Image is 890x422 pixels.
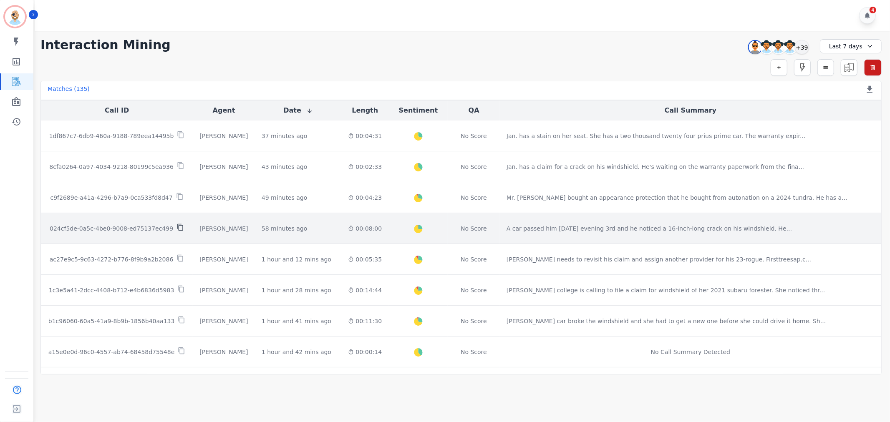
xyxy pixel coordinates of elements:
div: No Score [461,132,487,140]
div: [PERSON_NAME] needs to revisit his claim and assign another provider for his 23-rogue. Firsttrees... [507,255,811,264]
div: [PERSON_NAME] car broke the windshield and she had to get a new one before she could drive it hom... [507,317,826,325]
p: b1c96060-60a5-41a9-8b9b-1856b40aa133 [48,317,175,325]
div: [PERSON_NAME] [199,317,248,325]
div: Mr. [PERSON_NAME] bought an appearance protection that he bought from autonation on a 2024 tundra... [507,193,847,202]
p: 8cfa0264-0a97-4034-9218-80199c5ea936 [49,163,174,171]
div: 00:11:30 [348,317,382,325]
div: 00:04:23 [348,193,382,202]
button: Call ID [105,105,129,116]
div: [PERSON_NAME] [199,224,248,233]
button: QA [469,105,479,116]
div: Jan. has a claim for a crack on his windshield. He's waiting on the warranty paperwork from the f... [507,163,804,171]
div: 00:14:44 [348,286,382,294]
div: [PERSON_NAME] [199,286,248,294]
div: No Score [461,348,487,356]
div: [PERSON_NAME] [199,163,248,171]
img: Bordered avatar [5,7,25,27]
div: [PERSON_NAME] college is calling to file a claim for windshield of her 2021 subaru forester. She ... [507,286,825,294]
div: 1 hour and 28 mins ago [262,286,331,294]
div: Last 7 days [820,39,882,53]
div: No Score [461,193,487,202]
div: 1 hour and 41 mins ago [262,317,331,325]
p: a15e0e0d-96c0-4557-ab74-68458d75548e [48,348,174,356]
div: 49 minutes ago [262,193,307,202]
p: 1df867c7-6db9-460a-9188-789eea14495b [49,132,174,140]
button: Call Summary [665,105,716,116]
p: ac27e9c5-9c63-4272-b776-8f9b9a2b2086 [50,255,174,264]
div: 43 minutes ago [262,163,307,171]
div: No Score [461,286,487,294]
button: Length [352,105,378,116]
p: c9f2689e-a41a-4296-b7a9-0ca533fd8d47 [50,193,172,202]
div: No Score [461,163,487,171]
div: [PERSON_NAME] [199,132,248,140]
div: No Call Summary Detected [507,348,875,356]
div: 58 minutes ago [262,224,307,233]
div: 00:08:00 [348,224,382,233]
button: Sentiment [399,105,438,116]
div: No Score [461,255,487,264]
button: Date [283,105,313,116]
div: [PERSON_NAME] [199,193,248,202]
p: 1c3e5a41-2dcc-4408-b712-e4b6836d5983 [49,286,174,294]
div: 00:00:14 [348,348,382,356]
div: Jan. has a stain on her seat. She has a two thousand twenty four prius prime car. The warranty ex... [507,132,806,140]
div: +39 [795,40,809,54]
h1: Interaction Mining [40,38,171,53]
div: No Score [461,224,487,233]
div: Matches ( 135 ) [48,85,90,96]
div: 00:05:35 [348,255,382,264]
div: A car passed him [DATE] evening 3rd and he noticed a 16-inch-long crack on his windshield. He ... [507,224,792,233]
div: No Score [461,317,487,325]
p: 024cf5de-0a5c-4be0-9008-ed75137ec499 [50,224,173,233]
button: Agent [213,105,235,116]
div: 00:02:33 [348,163,382,171]
div: [PERSON_NAME] [199,255,248,264]
div: 1 hour and 12 mins ago [262,255,331,264]
div: 1 hour and 42 mins ago [262,348,331,356]
div: 00:04:31 [348,132,382,140]
div: [PERSON_NAME] [199,348,248,356]
div: 4 [870,7,876,13]
div: 37 minutes ago [262,132,307,140]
